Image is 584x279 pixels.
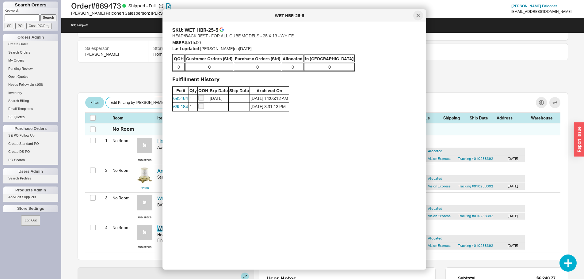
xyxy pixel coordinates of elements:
[85,45,141,51] div: Salesperson
[428,149,442,153] button: Allocated
[172,27,183,33] span: SKU:
[458,243,493,248] a: Tracking #010238392
[229,87,250,94] span: Ship Date
[71,10,294,16] div: [PERSON_NAME] Falconer | Salesperson: [PERSON_NAME]
[3,194,58,200] a: Add/Edit Suppliers
[234,55,281,62] span: Purchase Orders (Std)
[428,236,442,241] button: Allocated
[3,74,58,80] a: Open Quotes
[111,99,164,106] span: Edit Pricing by [PERSON_NAME]
[3,34,58,41] div: Orders Admin
[172,45,416,51] div: [PERSON_NAME] on [DATE]
[428,214,451,218] span: Vision Express
[428,206,442,211] button: Allocated
[100,222,108,233] div: 4
[15,23,25,29] input: PO
[250,87,289,94] span: Archived On
[185,27,218,33] div: WET HBR-25-5
[304,55,355,62] span: In [GEOGRAPHIC_DATA]
[508,156,522,161] div: [DATE]
[172,76,416,82] h3: Fulfillment History
[105,97,170,108] button: Edit Pricing by [PERSON_NAME]
[157,195,213,202] a: WETSTYLE [DATE]-PC-G
[138,246,151,249] button: ADD SPECS
[100,135,108,146] div: 1
[5,23,14,29] input: SE
[234,63,281,71] span: 0
[138,159,151,162] button: ADD SPECS
[137,138,152,153] img: no_photo
[428,184,451,188] span: Vision Express
[173,95,188,100] a: 695184
[428,176,442,181] button: Allocated
[3,66,58,72] a: Pending Review
[443,115,466,121] div: Shipping
[3,205,58,212] div: Store Settings
[26,23,52,29] input: Cust. PO/Proj
[157,232,330,237] div: Head/Back Rest
[3,2,58,8] h1: Search Orders
[3,125,58,132] div: Purchase Orders
[137,225,152,240] img: no_photo
[113,165,135,175] div: No Room
[3,81,58,88] a: Needs Follow Up(108)
[428,243,451,248] span: Vision Express
[157,138,205,144] a: Hansgrohe 10456001
[3,98,58,104] a: Search Billing
[141,187,149,190] a: SPECS
[166,13,413,19] div: WET HBR-25-5
[3,41,58,47] a: Create Order
[71,24,88,27] div: Ship complete
[137,195,152,210] img: no_photo
[458,156,493,161] a: Tracking #010238392
[3,149,58,155] a: Create DS PO
[85,51,141,57] div: [PERSON_NAME]
[531,115,555,121] div: Warehouse
[198,87,209,94] span: QOH
[209,94,228,103] span: [DATE]
[189,87,197,94] span: Qty
[113,222,135,233] div: No Room
[157,115,333,121] div: Item
[8,83,34,86] span: Needs Follow Up
[153,45,213,51] div: Store
[157,145,330,150] div: Axor Starck Free Standing Tubfiller
[189,103,197,111] span: 1
[3,90,58,96] a: Inventory
[172,40,185,45] span: MSRP:
[40,14,57,21] input: Search
[189,94,197,103] span: 1
[90,99,99,106] span: Filter
[250,94,289,103] span: [DATE] 11:05:12 AM
[100,193,108,203] div: 3
[100,165,108,175] div: 2
[458,184,493,188] a: Tracking #010238392
[8,67,33,70] span: Pending Review
[3,187,58,194] div: Products Admin
[35,83,43,86] span: ( 108 )
[172,33,294,38] span: HEAD/BACK REST - FOR ALL CUBE MODELS - 25 X 13 - WHITE
[508,184,522,189] div: [DATE]
[282,63,303,71] span: 0
[3,49,58,56] a: Search Orders
[5,8,58,14] p: Keyword:
[128,3,156,8] span: Shipped - Full
[508,243,522,248] div: [DATE]
[3,114,58,120] a: SE Quotes
[304,63,355,71] span: 0
[470,115,493,121] div: Ship Date
[113,126,134,132] div: No Room
[511,4,557,8] a: [PERSON_NAME] Falconer
[173,104,188,109] a: 695184
[85,97,104,108] button: Filter
[138,216,151,219] button: ADD SPECS
[3,57,58,64] a: My Orders
[3,157,58,163] a: PO Search
[497,115,527,121] div: Address
[113,135,135,146] div: No Room
[458,214,493,218] a: Tracking #010238392
[282,55,303,62] span: Allocated
[173,55,185,62] span: QOH
[113,193,135,203] div: No Room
